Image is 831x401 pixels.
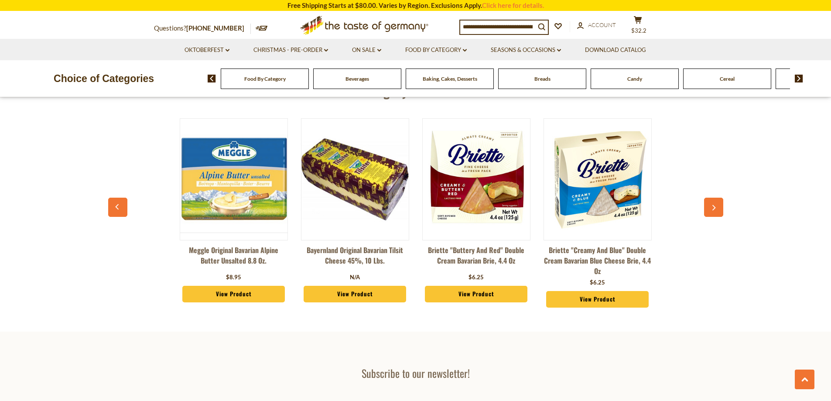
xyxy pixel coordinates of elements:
a: Beverages [345,75,369,82]
a: View Product [182,286,285,302]
a: Download Catalog [585,45,646,55]
img: Meggle Original Bavarian Alpine Butter Unsalted 8.8 oz. [180,126,287,233]
a: Briette "Buttery and Red" Double Cream Bavarian Brie, 4.4 oz [422,245,530,271]
a: Food By Category [244,75,286,82]
a: Bayernland Original Bavarian Tilsit Cheese 45%, 10 lbs. [301,245,409,271]
a: [PHONE_NUMBER] [186,24,244,32]
a: On Sale [352,45,381,55]
a: Meggle Original Bavarian Alpine Butter Unsalted 8.8 oz. [180,245,288,271]
a: Baking, Cakes, Desserts [423,75,477,82]
button: $32.2 [625,16,651,38]
div: $8.95 [226,273,241,282]
img: Briette [544,126,651,233]
a: Cereal [720,75,735,82]
img: Bayernland Original Bavarian Tilsit Cheese 45%, 10 lbs. [301,126,409,233]
p: Questions? [154,23,251,34]
a: Oktoberfest [185,45,229,55]
a: Briette "Creamy and Blue" Double Cream Bavarian Blue Cheese Brie, 4.4 oz [544,245,652,276]
img: previous arrow [208,75,216,82]
a: Account [577,21,616,30]
a: Food By Category [405,45,467,55]
div: N/A [350,273,360,282]
h3: Subscribe to our newsletter! [288,367,544,380]
a: View Product [304,286,407,302]
span: $32.2 [631,27,646,34]
div: $6.25 [590,278,605,287]
a: Candy [627,75,642,82]
a: View Product [425,286,528,302]
a: Christmas - PRE-ORDER [253,45,328,55]
a: Seasons & Occasions [491,45,561,55]
img: Briette [423,126,530,233]
span: Account [588,21,616,28]
a: Breads [534,75,551,82]
img: next arrow [795,75,803,82]
a: View Product [546,291,649,308]
a: Click here for details. [482,1,544,9]
div: $6.25 [469,273,484,282]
